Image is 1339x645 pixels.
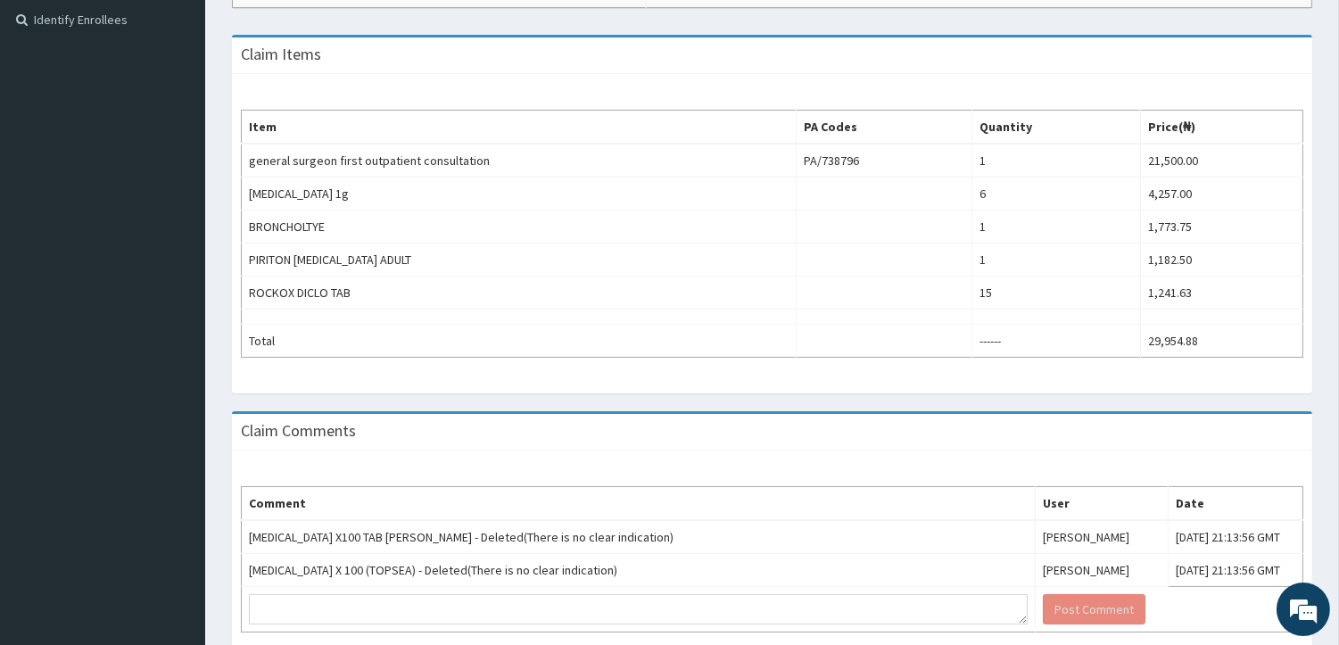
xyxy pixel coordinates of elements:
[1043,594,1145,624] button: Post Comment
[1141,244,1303,277] td: 1,182.50
[93,100,300,123] div: Chat with us now
[242,211,797,244] td: BRONCHOLTYE
[242,554,1036,587] td: [MEDICAL_DATA] X 100 (TOPSEA) - Deleted(There is no clear indication)
[1141,211,1303,244] td: 1,773.75
[1168,554,1302,587] td: [DATE] 21:13:56 GMT
[972,178,1141,211] td: 6
[242,144,797,178] td: general surgeon first outpatient consultation
[242,325,797,358] td: Total
[33,89,72,134] img: d_794563401_company_1708531726252_794563401
[103,203,246,384] span: We're online!
[242,520,1036,554] td: [MEDICAL_DATA] X100 TAB [PERSON_NAME] - Deleted(There is no clear indication)
[1141,325,1303,358] td: 29,954.88
[972,325,1141,358] td: ------
[1036,487,1169,521] th: User
[9,444,340,507] textarea: Type your message and hit 'Enter'
[242,244,797,277] td: PIRITON [MEDICAL_DATA] ADULT
[1036,520,1169,554] td: [PERSON_NAME]
[1036,554,1169,587] td: [PERSON_NAME]
[797,144,972,178] td: PA/738796
[242,178,797,211] td: [MEDICAL_DATA] 1g
[1141,178,1303,211] td: 4,257.00
[972,211,1141,244] td: 1
[241,46,321,62] h3: Claim Items
[293,9,335,52] div: Minimize live chat window
[972,277,1141,310] td: 15
[972,244,1141,277] td: 1
[1168,520,1302,554] td: [DATE] 21:13:56 GMT
[242,277,797,310] td: ROCKOX DICLO TAB
[1141,111,1303,145] th: Price(₦)
[241,423,356,439] h3: Claim Comments
[242,111,797,145] th: Item
[1168,487,1302,521] th: Date
[1141,144,1303,178] td: 21,500.00
[797,111,972,145] th: PA Codes
[242,487,1036,521] th: Comment
[972,144,1141,178] td: 1
[972,111,1141,145] th: Quantity
[1141,277,1303,310] td: 1,241.63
